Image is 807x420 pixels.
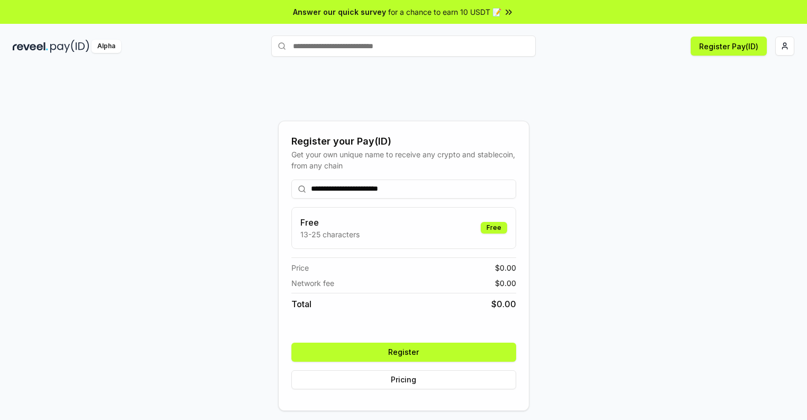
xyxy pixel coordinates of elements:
[293,6,386,17] span: Answer our quick survey
[291,343,516,362] button: Register
[388,6,501,17] span: for a chance to earn 10 USDT 📝
[13,40,48,53] img: reveel_dark
[495,278,516,289] span: $ 0.00
[291,298,311,310] span: Total
[300,216,360,229] h3: Free
[50,40,89,53] img: pay_id
[291,149,516,171] div: Get your own unique name to receive any crypto and stablecoin, from any chain
[481,222,507,234] div: Free
[495,262,516,273] span: $ 0.00
[91,40,121,53] div: Alpha
[491,298,516,310] span: $ 0.00
[691,37,767,56] button: Register Pay(ID)
[291,278,334,289] span: Network fee
[291,134,516,149] div: Register your Pay(ID)
[291,370,516,389] button: Pricing
[291,262,309,273] span: Price
[300,229,360,240] p: 13-25 characters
